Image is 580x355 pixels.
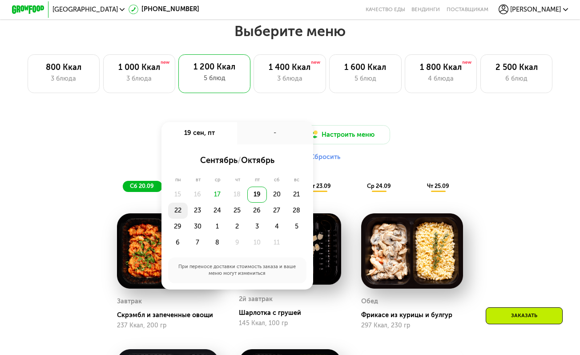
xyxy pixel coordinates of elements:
div: - [237,122,313,145]
div: 7 [188,235,208,251]
div: пн [168,177,189,183]
div: 22 [168,203,188,219]
a: [PHONE_NUMBER] [129,4,199,14]
div: 25 [227,203,247,219]
div: 15 [168,187,188,203]
div: Шарлотка с грушей [239,309,347,317]
div: 297 Ккал, 230 гр [361,322,463,329]
div: 3 блюда [262,74,318,84]
div: 21 [287,187,307,203]
div: 2й завтрак [239,293,273,305]
div: Заказать [486,307,563,324]
a: Качество еды [366,6,405,12]
div: 6 блюд [489,74,544,84]
div: чт [228,177,248,183]
div: 11 [267,235,287,251]
div: 17 [208,187,228,203]
div: вт [188,177,208,183]
span: [PERSON_NAME] [510,6,561,12]
span: сентябрь [200,155,238,165]
div: 1 000 Ккал [112,63,167,73]
div: 3 [247,219,267,235]
div: 8 [208,235,228,251]
div: 5 [287,219,307,235]
span: вт 23.09 [309,183,331,189]
span: / [238,155,241,165]
span: сб 20.09 [130,183,154,189]
div: Фрикасе из курицы и булгур [361,311,470,319]
div: 10 [247,235,267,251]
div: 1 800 Ккал [413,63,469,73]
div: сб [267,177,287,183]
div: 30 [188,219,208,235]
div: 1 400 Ккал [262,63,318,73]
div: 29 [168,219,188,235]
div: 3 блюда [112,74,167,84]
div: 27 [267,203,287,219]
div: 5 блюд [187,73,242,83]
div: 19 [247,187,267,203]
div: 6 [168,235,188,251]
div: При переносе доставки стоимость заказа и ваше меню могут измениться [168,257,307,283]
h2: Выберите меню [26,22,554,40]
div: пт [247,177,267,183]
a: Вендинги [411,6,440,12]
button: Настроить меню [293,125,390,144]
div: 2 [227,219,247,235]
div: 28 [287,203,307,219]
span: ср 24.09 [367,183,391,189]
div: 4 [267,219,287,235]
div: 1 600 Ккал [338,63,393,73]
div: ср [208,177,228,183]
div: 4 блюда [413,74,469,84]
div: 145 Ккал, 100 гр [239,320,341,327]
span: [GEOGRAPHIC_DATA] [52,6,118,12]
div: 24 [208,203,228,219]
div: 18 [227,187,247,203]
div: 23 [188,203,208,219]
div: 26 [247,203,267,219]
div: 5 блюд [338,74,393,84]
div: 20 [267,187,287,203]
div: Обед [361,295,378,307]
div: вс [286,177,306,183]
div: 3 блюда [36,74,92,84]
div: поставщикам [447,6,488,12]
div: Скрэмбл и запеченные овощи [117,311,226,319]
div: Завтрак [117,295,142,307]
span: чт 25.09 [427,183,449,189]
div: 1 [208,219,228,235]
div: 9 [227,235,247,251]
button: Сбросить [310,153,340,161]
div: 1 200 Ккал [187,62,242,72]
span: октябрь [241,155,274,165]
div: 237 Ккал, 200 гр [117,322,219,329]
div: 19 сен, пт [161,122,237,145]
div: 2 500 Ккал [489,63,544,73]
div: 800 Ккал [36,63,92,73]
div: 16 [188,187,208,203]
